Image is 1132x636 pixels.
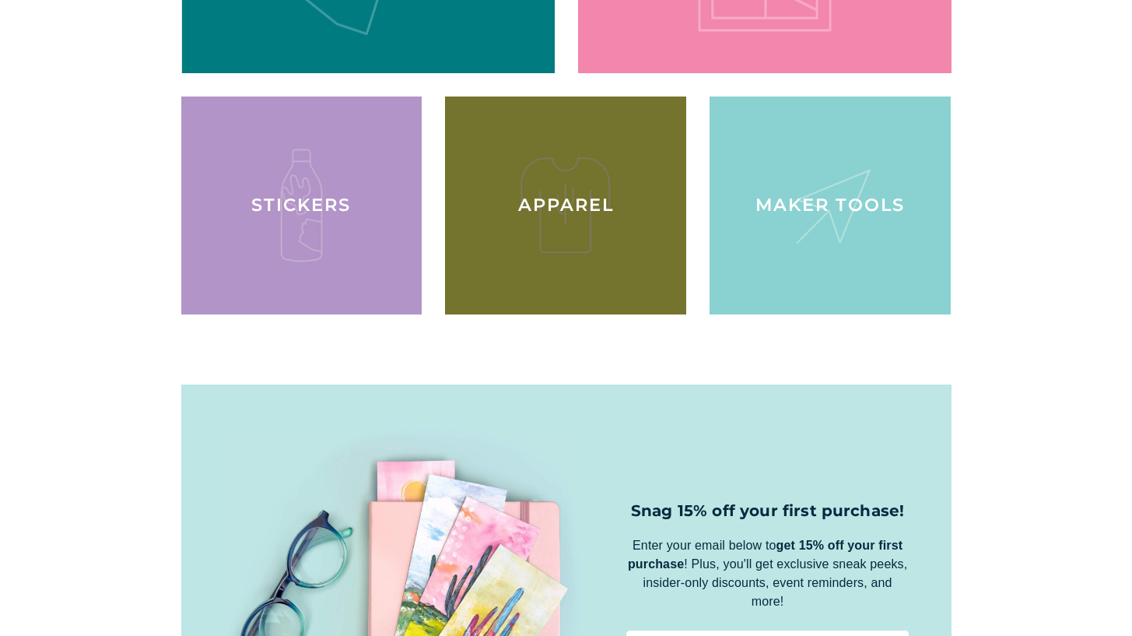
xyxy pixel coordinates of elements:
strong: get 15% off your first purchase [628,539,902,571]
a: Maker Tools [710,97,951,314]
span: Snag 15% off your first purchase! [631,501,904,520]
a: Apparel [445,97,686,314]
div: Enter your email below to ! Plus, you'll get exclusive sneak peeks, insider-only discounts, event... [626,536,909,611]
a: Stickers [181,97,422,314]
